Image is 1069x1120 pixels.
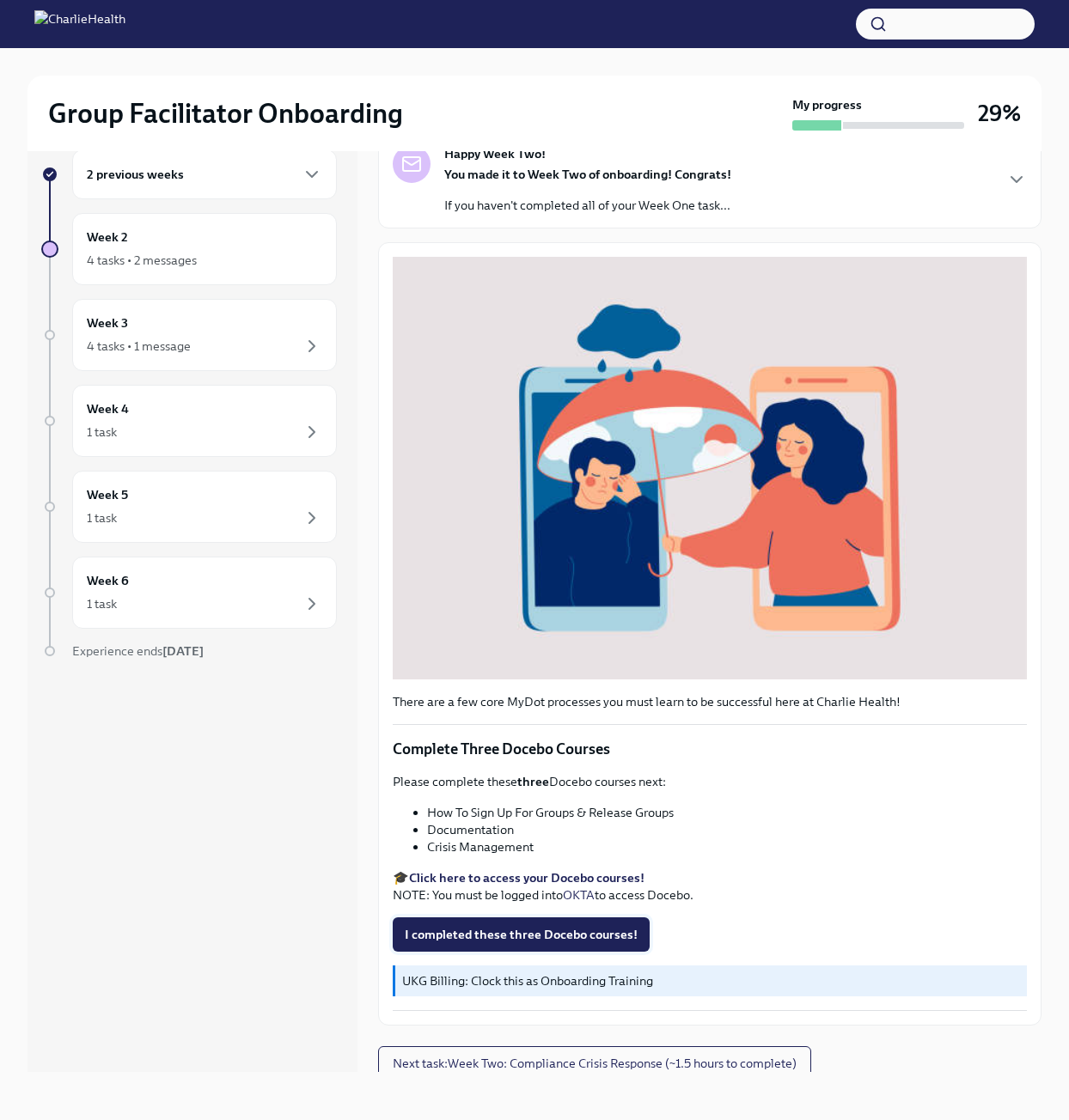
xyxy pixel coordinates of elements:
h2: Group Facilitator Onboarding [48,96,403,131]
button: Next task:Week Two: Compliance Crisis Response (~1.5 hours to complete) [378,1046,811,1080]
strong: My progress [792,96,862,113]
strong: [DATE] [162,643,204,659]
a: OKTA [563,887,595,903]
p: If you haven't completed all of your Week One task... [444,197,731,214]
a: Week 34 tasks • 1 message [41,299,337,371]
img: CharlieHealth [34,10,125,38]
strong: You made it to Week Two of onboarding! Congrats! [444,167,731,182]
li: Documentation [427,821,1027,838]
h6: Week 4 [87,399,129,418]
h6: Week 5 [87,485,128,504]
div: 1 task [87,595,117,612]
p: There are a few core MyDot processes you must learn to be successful here at Charlie Health! [393,693,1027,710]
a: Click here to access your Docebo courses! [409,870,644,886]
div: 4 tasks • 2 messages [87,252,197,269]
span: Next task : Week Two: Compliance Crisis Response (~1.5 hours to complete) [393,1055,797,1072]
p: UKG Billing: Clock this as Onboarding Training [402,972,1020,989]
h6: Week 3 [87,313,128,332]
h6: Week 6 [87,571,129,590]
a: Week 24 tasks • 2 messages [41,213,337,285]
span: Experience ends [72,643,204,659]
span: I completed these three Docebo courses! [405,926,638,943]
div: 1 task [87,423,117,441]
h3: 29% [978,98,1021,129]
h6: 2 previous weeks [87,165,184,184]
div: 4 tasks • 1 message [87,338,191,355]
strong: Happy Week Two! [444,145,546,162]
p: Complete Three Docebo Courses [393,739,1027,759]
a: Week 41 task [41,385,337,457]
button: Zoom image [393,257,1027,679]
button: I completed these three Docebo courses! [393,917,650,952]
p: Please complete these Docebo courses next: [393,773,1027,790]
strong: three [517,774,549,789]
li: How To Sign Up For Groups & Release Groups [427,804,1027,821]
li: Crisis Management [427,838,1027,855]
h6: Week 2 [87,228,128,247]
p: 🎓 NOTE: You must be logged into to access Docebo. [393,869,1027,904]
div: 2 previous weeks [72,149,337,199]
a: Week 51 task [41,471,337,543]
a: Week 61 task [41,557,337,629]
div: 1 task [87,509,117,527]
